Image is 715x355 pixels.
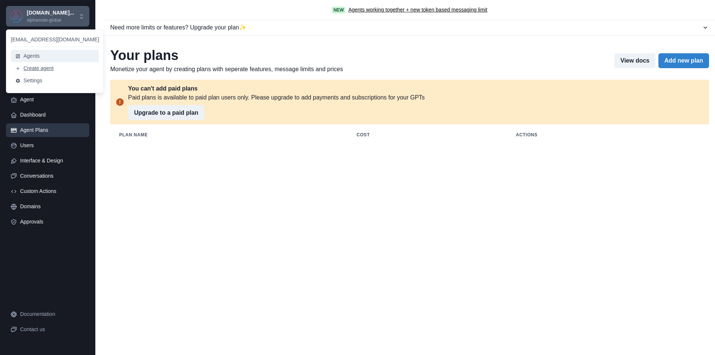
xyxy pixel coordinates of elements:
[348,6,487,14] a: Agents working together + new token based messaging limit
[11,50,99,62] button: Agents
[6,6,89,26] button: Chakra UI[DOMAIN_NAME]...alphanode-global
[10,10,22,22] img: Chakra UI
[20,218,85,226] div: Approvals
[110,127,347,142] th: plan name
[332,7,345,13] span: New
[104,20,715,35] button: Need more limits or features? Upgrade your plan✨
[6,307,89,321] a: Documentation
[27,17,74,23] p: alphanode-global
[110,23,702,32] div: Need more limits or features? Upgrade your plan ✨
[20,203,85,210] div: Domains
[507,127,709,142] th: actions
[128,105,204,120] button: Upgrade to a paid plan
[614,53,655,68] button: View docs
[20,142,85,149] div: Users
[11,62,99,75] button: Create agent
[20,157,85,165] div: Interface & Design
[20,111,85,119] div: Dashboard
[128,94,425,101] div: Paid plans is available to paid plan users only. Please upgrade to add payments and subscriptions...
[11,75,99,87] button: Settings
[347,127,507,142] th: cost
[20,326,85,333] div: Contact us
[27,9,74,17] p: [DOMAIN_NAME]...
[658,53,709,68] button: Add new plan
[110,47,343,63] h2: Your plans
[20,126,85,134] div: Agent Plans
[20,310,85,318] div: Documentation
[128,102,204,120] a: Upgrade to a paid plan
[128,84,422,93] div: You can't add paid plans
[110,65,343,74] p: Monetize your agent by creating plans with seperate features, message limits and prices
[11,36,99,44] p: [EMAIL_ADDRESS][DOMAIN_NAME]
[20,187,85,195] div: Custom Actions
[20,96,85,104] div: Agent
[20,172,85,180] div: Conversations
